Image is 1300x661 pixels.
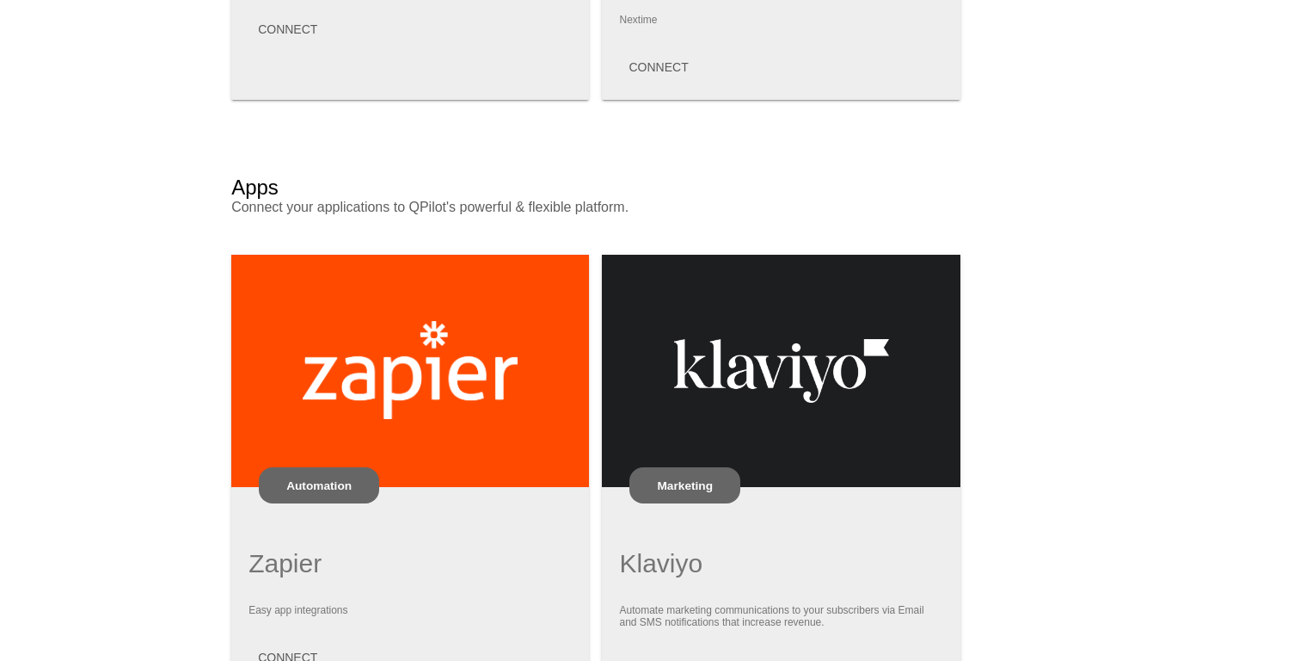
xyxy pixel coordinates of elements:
[231,200,763,215] p: Connect your applications to QPilot's powerful & flexible platform.
[629,60,688,74] span: CONNECT
[619,549,942,578] h1: Klaviyo
[619,604,942,628] p: Automate marketing communications to your subscribers via Email and SMS notifications that increa...
[657,479,713,492] p: Marketing
[244,14,331,45] button: CONNECT
[258,22,317,36] span: CONNECT
[248,549,572,578] h1: Zapier
[615,52,702,83] button: CONNECT
[248,604,572,616] p: Easy app integrations
[619,14,942,26] p: Nextime
[286,479,352,492] p: Automation
[231,176,279,200] h2: Apps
